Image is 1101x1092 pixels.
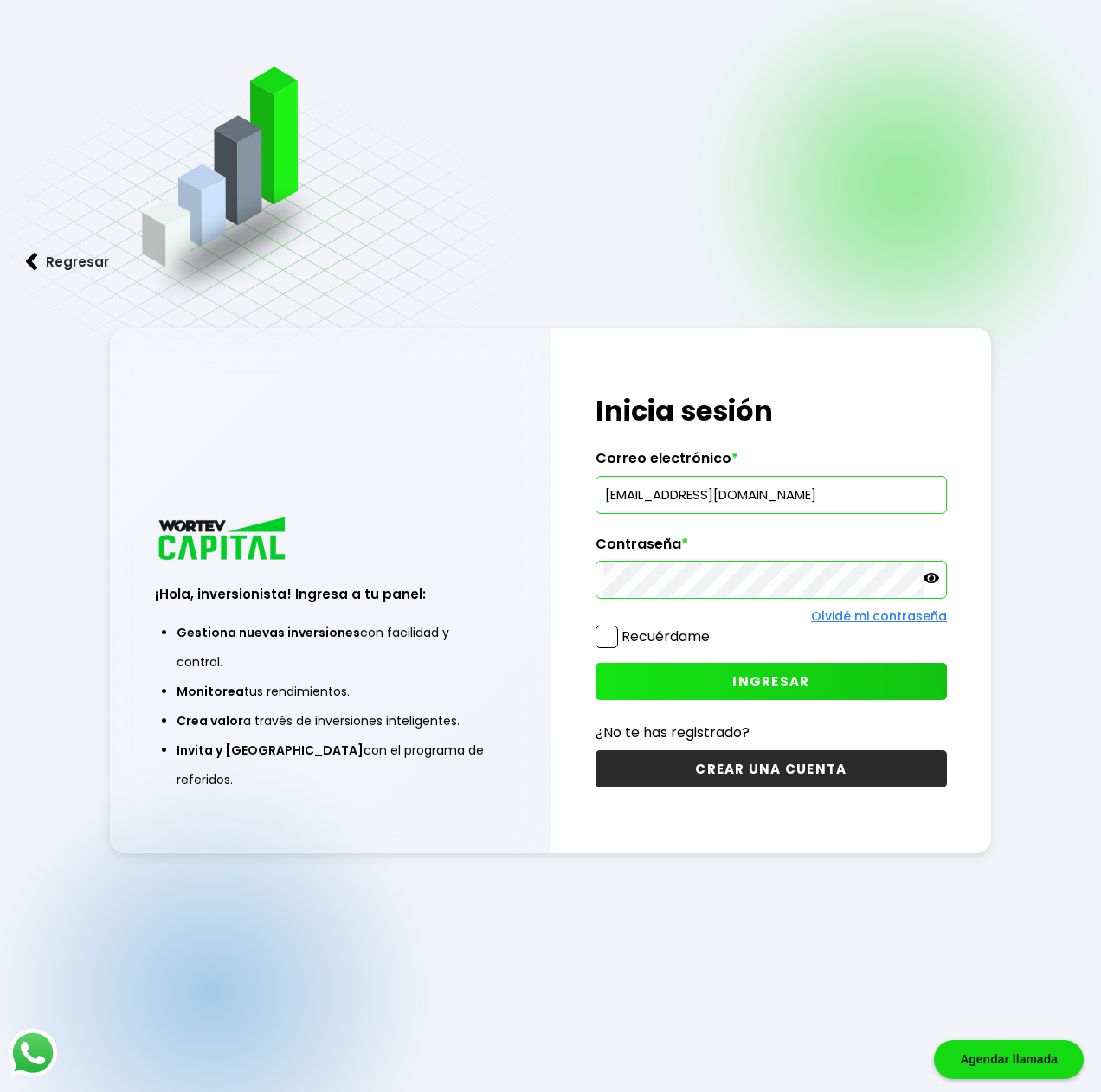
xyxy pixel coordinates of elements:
span: Crea valor [177,712,243,729]
input: hola@wortev.capital [603,477,939,513]
li: a través de inversiones inteligentes. [177,706,485,735]
h1: Inicia sesión [596,390,947,432]
h3: ¡Hola, inversionista! Ingresa a tu panel: [155,584,506,604]
a: Olvidé mi contraseña [811,607,947,625]
span: Monitorea [177,683,244,700]
a: ¿No te has registrado?CREAR UNA CUENTA [596,722,947,787]
label: Correo electrónico [596,450,947,476]
p: ¿No te has registrado? [596,722,947,743]
button: INGRESAR [596,663,947,700]
span: INGRESAR [732,672,809,691]
img: flecha izquierda [26,253,38,271]
li: con facilidad y control. [177,618,485,677]
li: con el programa de referidos. [177,735,485,794]
span: Gestiona nuevas inversiones [177,624,360,641]
label: Recuérdame [621,626,710,646]
div: Agendar llamada [934,1040,1084,1079]
span: Invita y [GEOGRAPHIC_DATA] [177,742,364,759]
li: tus rendimientos. [177,677,485,706]
label: Contraseña [596,536,947,562]
button: CREAR UNA CUENTA [596,750,947,787]
img: logos_whatsapp-icon.242b2217.svg [9,1029,57,1077]
img: logo_wortev_capital [155,515,292,566]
